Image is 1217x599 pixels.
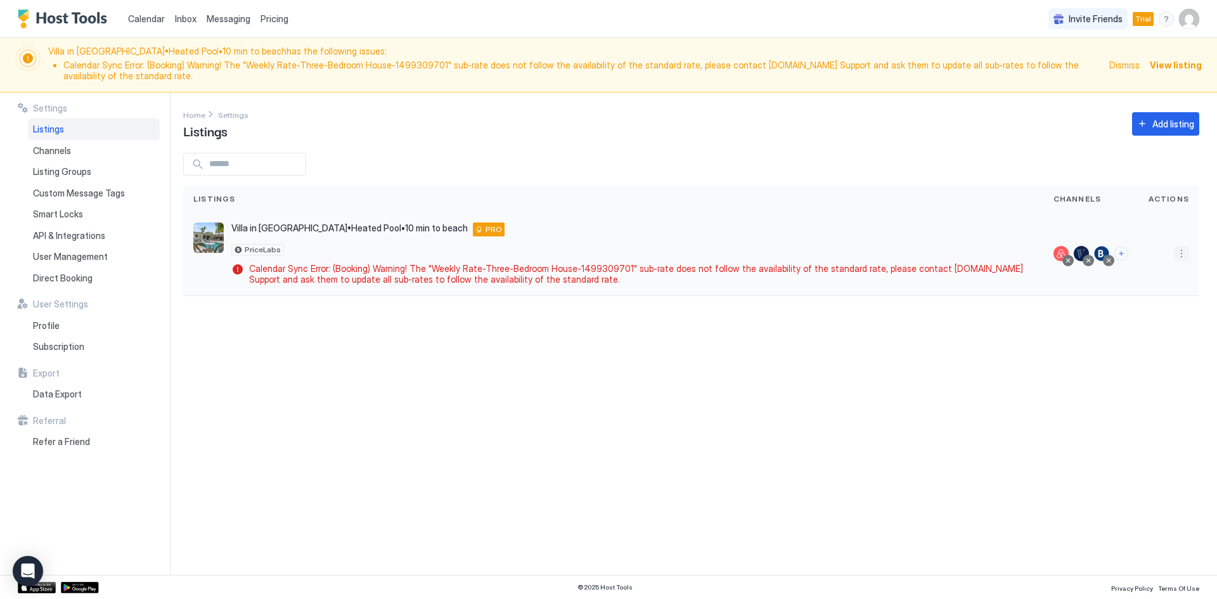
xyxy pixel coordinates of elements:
a: Inbox [175,12,196,25]
div: listing image [193,222,224,253]
a: Channels [28,140,160,162]
span: © 2025 Host Tools [577,583,633,591]
input: Input Field [204,153,306,175]
span: Smart Locks [33,209,83,220]
a: Settings [218,108,248,121]
a: Smart Locks [28,203,160,225]
a: Listings [28,119,160,140]
div: Breadcrumb [183,108,205,121]
div: User profile [1179,9,1199,29]
a: Terms Of Use [1158,581,1199,594]
a: Refer a Friend [28,431,160,453]
span: Listings [33,124,64,135]
li: Calendar Sync Error: (Booking) Warning! The "Weekly Rate-Three-Bedroom House-1499309701" sub-rate... [63,60,1102,82]
span: Refer a Friend [33,436,90,448]
a: Calendar [128,12,165,25]
a: Google Play Store [61,582,99,593]
span: Channels [1053,193,1102,205]
div: View listing [1150,58,1202,72]
a: Custom Message Tags [28,183,160,204]
div: Dismiss [1109,58,1140,72]
span: Channels [33,145,71,157]
span: Data Export [33,389,82,400]
span: Subscription [33,341,84,352]
span: Settings [218,110,248,120]
span: Messaging [207,13,250,24]
a: Privacy Policy [1111,581,1153,594]
span: Privacy Policy [1111,584,1153,592]
span: Pricing [261,13,288,25]
div: Open Intercom Messenger [13,556,43,586]
button: More options [1174,246,1189,261]
a: Data Export [28,383,160,405]
span: User Management [33,251,108,262]
span: Direct Booking [33,273,93,284]
span: Referral [33,415,66,427]
div: Add listing [1152,117,1194,131]
span: Calendar Sync Error: (Booking) Warning! The "Weekly Rate-Three-Bedroom House-1499309701" sub-rate... [249,263,1028,285]
div: menu [1159,11,1174,27]
span: Villa in [GEOGRAPHIC_DATA]•Heated Pool•10 min to beach has the following issues: [48,46,1102,84]
a: API & Integrations [28,225,160,247]
span: Inbox [175,13,196,24]
a: Host Tools Logo [18,10,113,29]
span: Trial [1135,13,1151,25]
div: menu [1174,246,1189,261]
a: Profile [28,315,160,337]
span: Terms Of Use [1158,584,1199,592]
a: Home [183,108,205,121]
span: Villa in [GEOGRAPHIC_DATA]•Heated Pool•10 min to beach [231,222,468,234]
span: API & Integrations [33,230,105,242]
a: User Management [28,246,160,267]
span: Custom Message Tags [33,188,125,199]
span: Listings [193,193,236,205]
a: App Store [18,582,56,593]
span: Profile [33,320,60,332]
span: Invite Friends [1069,13,1123,25]
span: Settings [33,103,67,114]
a: Direct Booking [28,267,160,289]
span: User Settings [33,299,88,310]
div: Breadcrumb [218,108,248,121]
a: Listing Groups [28,161,160,183]
span: Listing Groups [33,166,91,177]
a: Messaging [207,12,250,25]
span: Home [183,110,205,120]
span: Calendar [128,13,165,24]
span: Export [33,368,60,379]
span: PRO [486,224,502,235]
a: Subscription [28,336,160,357]
span: Actions [1149,193,1189,205]
button: Add listing [1132,112,1199,136]
span: Listings [183,121,228,140]
button: Connect channels [1114,247,1128,261]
